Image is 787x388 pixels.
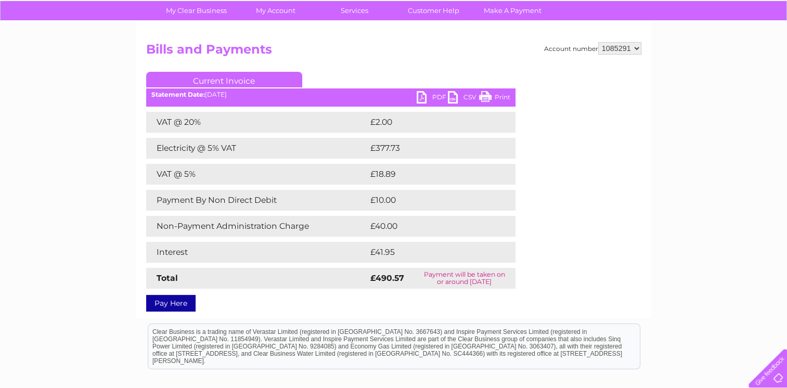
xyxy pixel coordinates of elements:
[146,72,302,87] a: Current Invoice
[146,42,641,62] h2: Bills and Payments
[148,6,640,50] div: Clear Business is a trading name of Verastar Limited (registered in [GEOGRAPHIC_DATA] No. 3667643...
[146,216,368,237] td: Non-Payment Administration Charge
[659,44,690,52] a: Telecoms
[151,90,205,98] b: Statement Date:
[157,273,178,283] strong: Total
[414,268,515,289] td: Payment will be taken on or around [DATE]
[368,138,496,159] td: £377.73
[146,164,368,185] td: VAT @ 5%
[470,1,556,20] a: Make A Payment
[544,42,641,55] div: Account number
[370,273,404,283] strong: £490.57
[146,190,368,211] td: Payment By Non Direct Debit
[417,91,448,106] a: PDF
[146,242,368,263] td: Interest
[368,242,494,263] td: £41.95
[630,44,653,52] a: Energy
[753,44,777,52] a: Log out
[146,138,368,159] td: Electricity @ 5% VAT
[718,44,743,52] a: Contact
[146,91,515,98] div: [DATE]
[368,164,494,185] td: £18.89
[604,44,624,52] a: Water
[391,1,476,20] a: Customer Help
[368,190,494,211] td: £10.00
[233,1,318,20] a: My Account
[368,216,495,237] td: £40.00
[696,44,712,52] a: Blog
[448,91,479,106] a: CSV
[28,27,81,59] img: logo.png
[368,112,492,133] td: £2.00
[146,295,196,312] a: Pay Here
[479,91,510,106] a: Print
[312,1,397,20] a: Services
[153,1,239,20] a: My Clear Business
[146,112,368,133] td: VAT @ 20%
[591,5,663,18] a: 0333 014 3131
